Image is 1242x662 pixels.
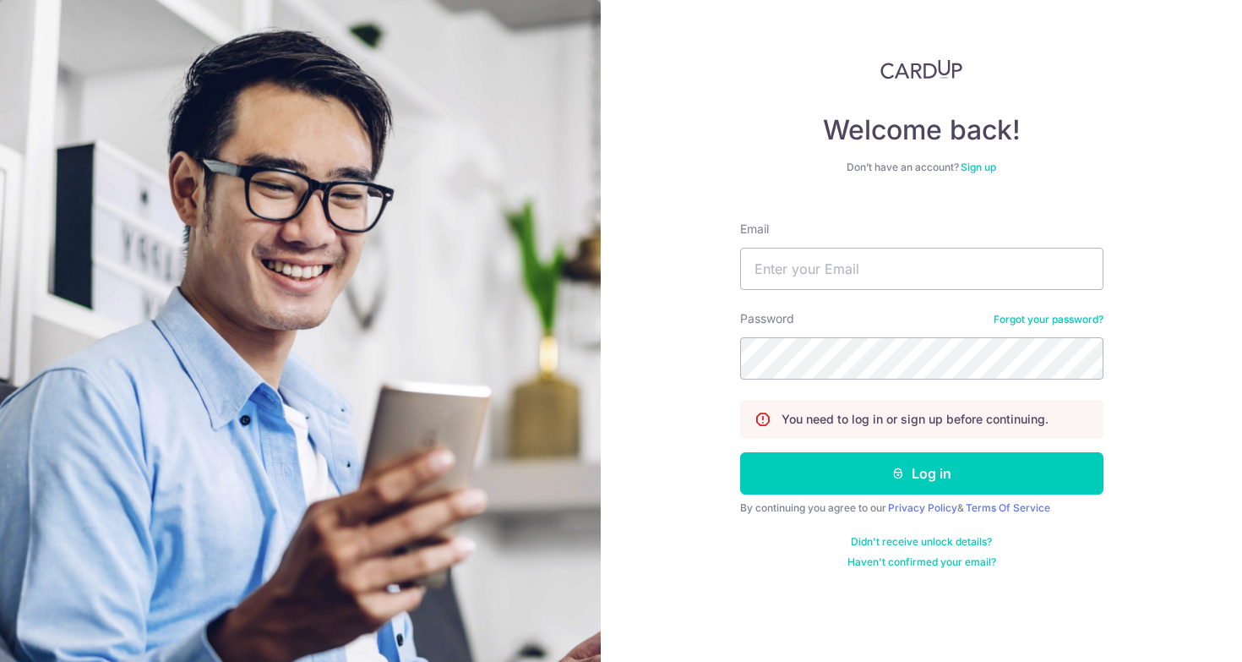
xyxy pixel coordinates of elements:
[740,248,1103,290] input: Enter your Email
[961,161,996,173] a: Sign up
[782,411,1049,428] p: You need to log in or sign up before continuing.
[740,452,1103,495] button: Log in
[740,501,1103,515] div: By continuing you agree to our &
[880,59,963,79] img: CardUp Logo
[740,113,1103,147] h4: Welcome back!
[851,535,992,549] a: Didn't receive unlock details?
[994,313,1103,326] a: Forgot your password?
[966,501,1050,514] a: Terms Of Service
[888,501,957,514] a: Privacy Policy
[847,555,996,569] a: Haven't confirmed your email?
[740,221,769,238] label: Email
[740,310,794,327] label: Password
[740,161,1103,174] div: Don’t have an account?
